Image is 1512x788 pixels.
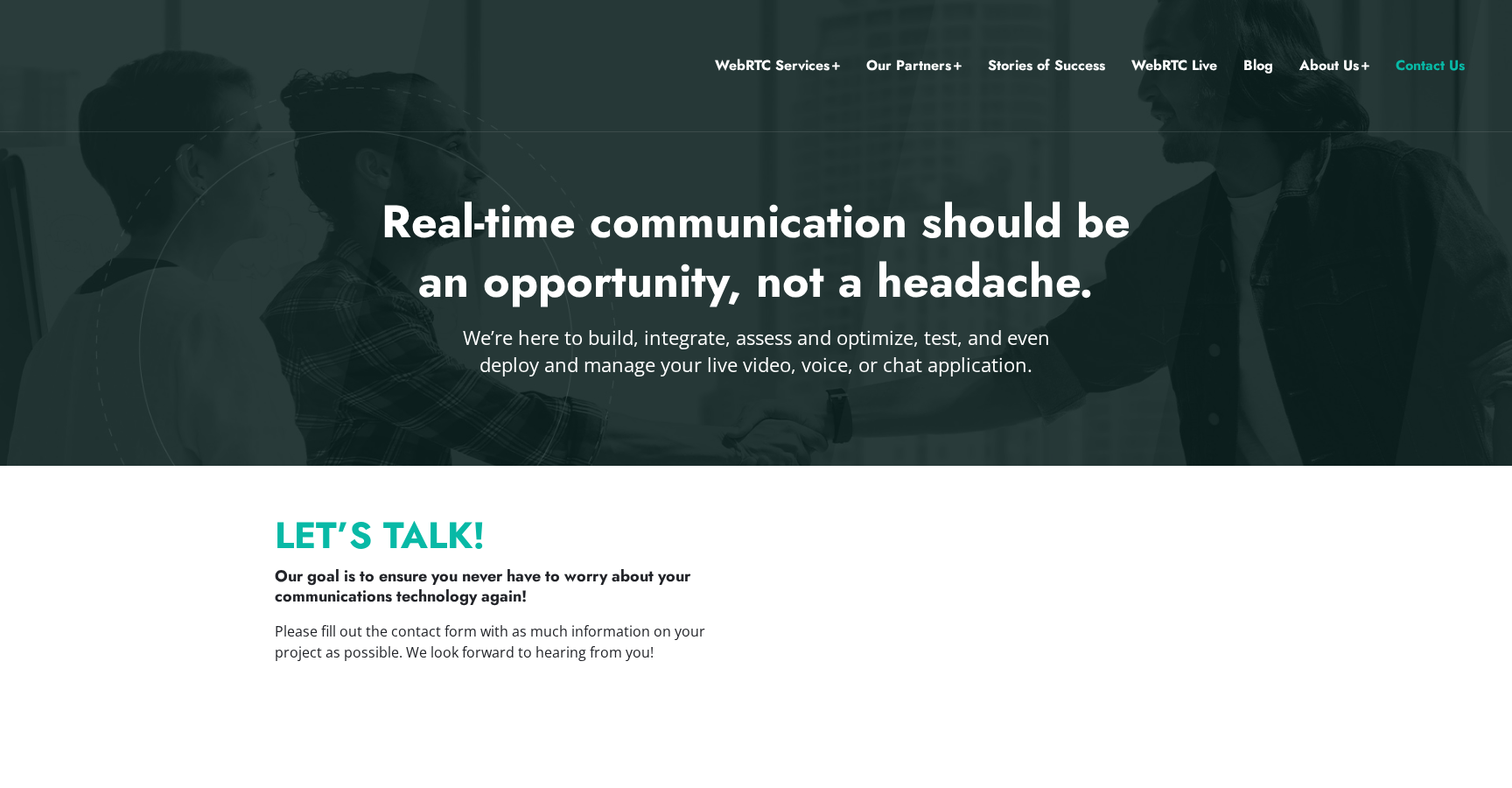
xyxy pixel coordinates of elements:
a: Our Partners [866,54,962,77]
p: Our goal is to ensure you never have to worry about your communications technology again! [275,566,738,608]
a: Stories of Success [988,54,1105,77]
p: Please fill out the contact form with as much information on your project as possible. We look fo... [275,621,738,663]
a: About Us [1299,54,1369,77]
p: Let’s Talk! [275,523,738,549]
h2: Real-time communication should be an opportunity, not a headache. [360,193,1151,311]
a: Contact Us [1396,54,1465,77]
a: WebRTC Services [715,54,840,77]
p: We’re here to build, integrate, assess and optimize, test, and even deploy and manage your live v... [459,324,1053,378]
a: Blog [1243,54,1273,77]
a: WebRTC Live [1131,54,1217,77]
iframe: Form 1 [773,523,1237,654]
